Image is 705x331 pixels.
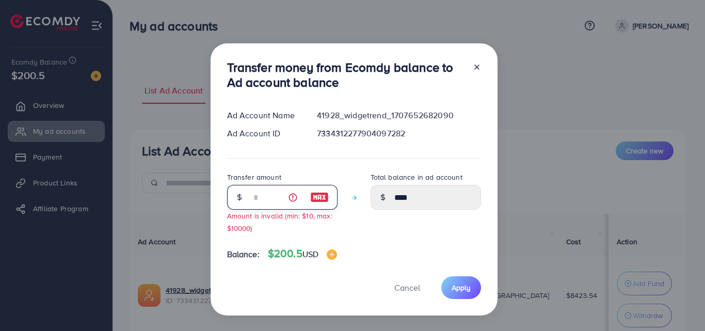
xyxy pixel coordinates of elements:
[327,249,337,260] img: image
[661,285,697,323] iframe: Chat
[371,172,462,182] label: Total balance in ad account
[441,276,481,298] button: Apply
[452,282,471,293] span: Apply
[310,191,329,203] img: image
[394,282,420,293] span: Cancel
[227,211,332,232] small: Amount is invalid (min: $10, max: $10000)
[309,109,489,121] div: 41928_widgetrend_1707652682090
[227,60,464,90] h3: Transfer money from Ecomdy balance to Ad account balance
[309,128,489,139] div: 7334312277904097282
[227,172,281,182] label: Transfer amount
[227,248,260,260] span: Balance:
[268,247,337,260] h4: $200.5
[219,109,309,121] div: Ad Account Name
[302,248,318,260] span: USD
[381,276,433,298] button: Cancel
[219,128,309,139] div: Ad Account ID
